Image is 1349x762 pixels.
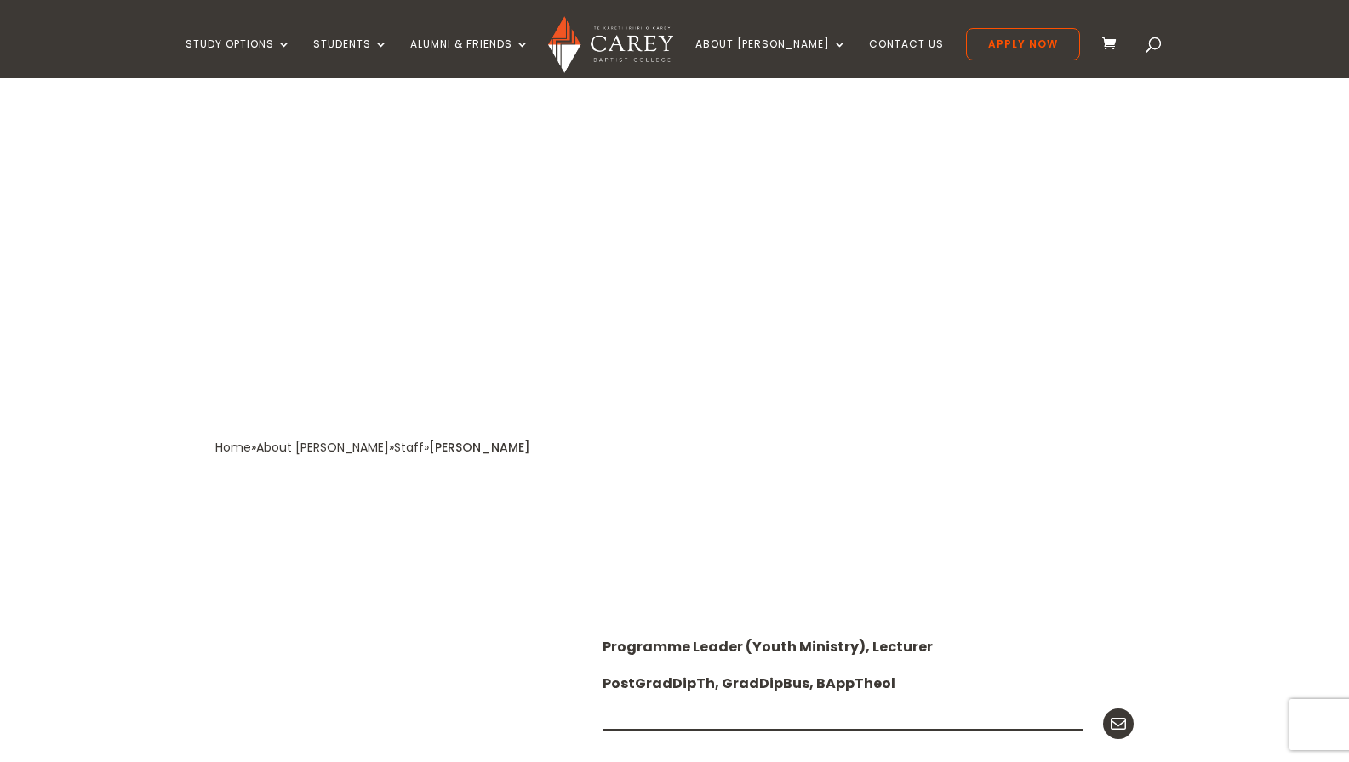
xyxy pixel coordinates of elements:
a: Home [215,439,251,456]
a: Study Options [186,38,291,78]
img: Carey Baptist College [548,16,673,73]
div: [PERSON_NAME] [429,436,530,459]
div: » » » [215,436,429,459]
a: Contact Us [869,38,944,78]
a: Alumni & Friends [410,38,529,78]
a: Students [313,38,388,78]
a: About [PERSON_NAME] [695,38,847,78]
strong: PostGradDipTh, GradDipBus, BAppTheol [603,674,895,693]
a: Staff [394,439,424,456]
strong: Programme Leader (Youth Ministry), Lecturer [603,637,933,657]
a: Apply Now [966,28,1080,60]
a: About [PERSON_NAME] [256,439,389,456]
